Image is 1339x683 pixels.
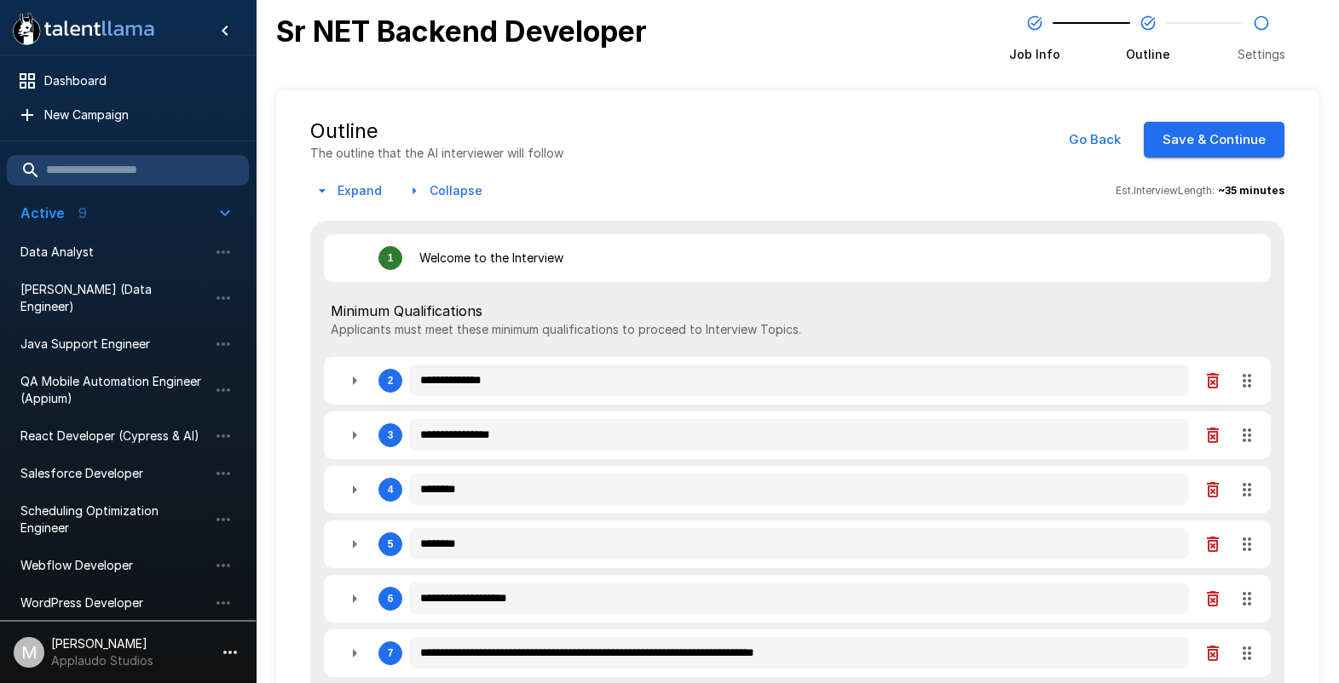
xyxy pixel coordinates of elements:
span: Outline [1126,46,1170,63]
div: 1 [388,252,394,264]
p: Welcome to the Interview [419,250,563,267]
div: 2 [324,357,1271,405]
button: Save & Continue [1144,122,1284,158]
button: Collapse [402,175,489,207]
div: 2 [388,375,394,387]
h5: Outline [310,118,563,145]
div: 7 [324,629,1271,677]
button: Go Back [1059,122,1130,158]
div: 4 [388,484,394,496]
div: 4 [324,466,1271,514]
b: Sr NET Backend Developer [276,14,647,49]
p: The outline that the AI interviewer will follow [310,145,563,162]
span: Settings [1238,46,1285,63]
div: 5 [324,520,1271,568]
div: 5 [388,538,394,550]
span: Job Info [1009,46,1060,63]
div: 6 [324,575,1271,623]
span: Minimum Qualifications [331,301,1264,321]
p: Applicants must meet these minimum qualifications to proceed to Interview Topics. [331,321,1264,338]
b: ~ 35 minutes [1218,184,1284,197]
div: 3 [324,411,1271,459]
div: 6 [388,593,394,605]
div: 3 [388,429,394,441]
span: Est. Interview Length: [1116,182,1215,199]
button: Expand [310,175,389,207]
div: 7 [388,647,394,659]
